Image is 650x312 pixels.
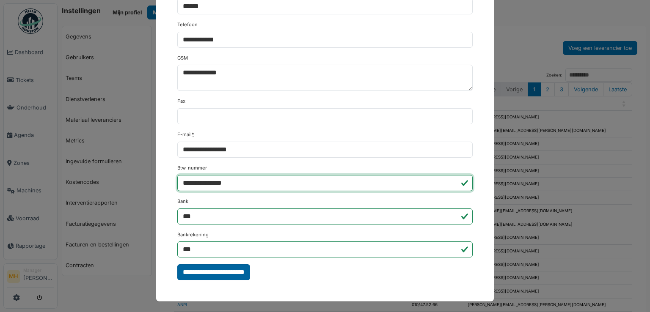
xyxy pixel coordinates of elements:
label: E-mail [177,131,194,138]
label: Fax [177,98,185,105]
label: Telefoon [177,21,198,28]
label: Bankrekening [177,231,209,238]
label: Bank [177,198,188,205]
label: GSM [177,55,188,62]
abbr: Verplicht [192,131,194,137]
label: Btw-nummer [177,164,207,172]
